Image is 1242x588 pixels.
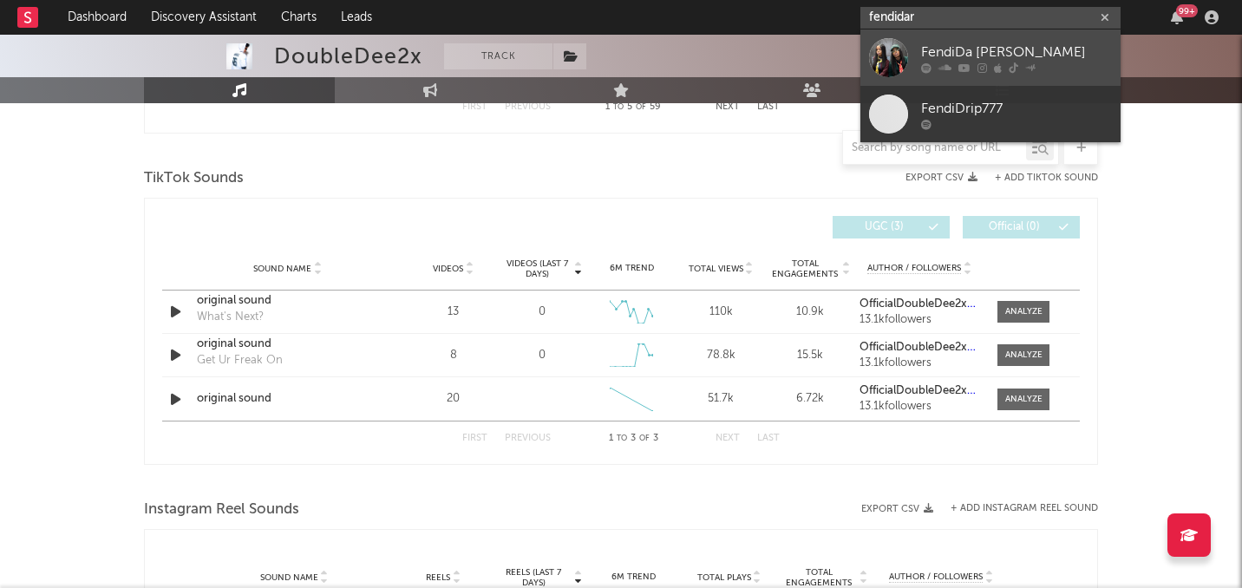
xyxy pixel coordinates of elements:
div: + Add Instagram Reel Sound [933,504,1098,513]
div: Get Ur Freak On [197,352,283,369]
a: FendiDrip777 [860,86,1121,142]
button: UGC(3) [833,216,950,238]
button: Last [757,102,780,112]
div: 13.1k followers [860,401,980,413]
button: + Add Instagram Reel Sound [951,504,1098,513]
div: 1 5 59 [585,97,681,118]
span: Instagram Reel Sounds [144,500,299,520]
div: 1 3 3 [585,428,681,449]
span: Videos [433,264,463,274]
a: OfficialDoubleDee2x⭐️ [860,385,980,397]
span: Sound Name [260,572,318,583]
a: OfficialDoubleDee2x⭐️ [860,298,980,310]
span: Author / Followers [889,572,983,583]
button: Track [444,43,552,69]
div: 78.8k [681,347,762,364]
input: Search by song name or URL [843,141,1026,155]
div: 13 [413,304,494,321]
div: 13.1k followers [860,314,980,326]
button: 99+ [1171,10,1183,24]
strong: OfficialDoubleDee2x⭐️ [860,298,981,310]
button: Next [716,102,740,112]
span: to [617,434,627,442]
span: Total Views [689,264,743,274]
span: Total Engagements [770,258,840,279]
span: of [639,434,650,442]
span: of [636,103,646,111]
div: 10.9k [770,304,851,321]
span: to [613,103,624,111]
button: Next [716,434,740,443]
div: 8 [413,347,494,364]
a: FendiDa [PERSON_NAME] [860,29,1121,86]
span: Official ( 0 ) [974,222,1054,232]
div: FendiDrip777 [921,98,1112,119]
div: 13.1k followers [860,357,980,369]
a: original sound [197,292,378,310]
div: 0 [539,304,546,321]
div: 6.72k [770,390,851,408]
button: First [462,434,487,443]
a: original sound [197,390,378,408]
span: Author / Followers [867,263,961,274]
strong: OfficialDoubleDee2x⭐️ [860,385,981,396]
button: Export CSV [861,504,933,514]
div: 6M Trend [592,262,672,275]
div: FendiDa [PERSON_NAME] [921,42,1112,62]
div: 15.5k [770,347,851,364]
button: + Add TikTok Sound [995,173,1098,183]
div: What's Next? [197,309,264,326]
div: 0 [539,347,546,364]
span: Videos (last 7 days) [502,258,572,279]
input: Search for artists [860,7,1121,29]
button: Official(0) [963,216,1080,238]
span: Sound Name [253,264,311,274]
a: OfficialDoubleDee2x⭐️ [860,342,980,354]
button: + Add TikTok Sound [977,173,1098,183]
span: UGC ( 3 ) [844,222,924,232]
span: Total Engagements [781,567,858,588]
span: Reels [426,572,450,583]
button: First [462,102,487,112]
button: Previous [505,102,551,112]
button: Last [757,434,780,443]
button: Previous [505,434,551,443]
span: Total Plays [697,572,751,583]
div: DoubleDee2x [274,43,422,69]
span: Reels (last 7 days) [495,567,572,588]
div: 99 + [1176,4,1198,17]
strong: OfficialDoubleDee2x⭐️ [860,342,981,353]
span: TikTok Sounds [144,168,244,189]
a: original sound [197,336,378,353]
div: 6M Trend [591,571,677,584]
div: 20 [413,390,494,408]
div: 51.7k [681,390,762,408]
div: 110k [681,304,762,321]
button: Export CSV [905,173,977,183]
